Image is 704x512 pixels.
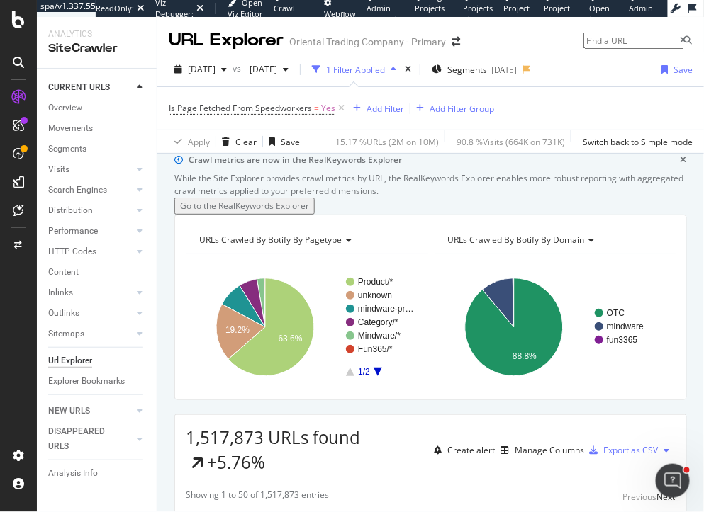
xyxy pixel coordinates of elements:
[656,464,690,498] iframe: Intercom live chat
[289,35,446,49] div: Oriental Trading Company - Primary
[207,450,265,474] div: +5.76%
[335,136,439,148] div: 15.17 % URLs ( 2M on 10M )
[426,58,523,81] button: Segments[DATE]
[623,489,657,506] button: Previous
[48,80,110,95] div: CURRENT URLS
[244,63,277,75] span: 2024 Aug. 9th
[199,234,342,246] span: URLs Crawled By Botify By pagetype
[216,130,257,153] button: Clear
[629,3,653,25] span: Admin Page
[188,136,210,148] div: Apply
[48,424,120,454] div: DISAPPEARED URLS
[604,444,659,456] div: Export as CSV
[347,100,404,117] button: Add Filter
[186,266,428,389] svg: A chart.
[233,62,244,74] span: vs
[544,3,573,25] span: Project Settings
[367,103,404,115] div: Add Filter
[48,80,133,95] a: CURRENT URLS
[225,326,250,336] text: 19.2%
[48,183,107,198] div: Search Engines
[48,162,133,177] a: Visits
[48,244,96,259] div: HTTP Codes
[607,308,625,318] text: OTC
[48,101,147,115] a: Overview
[48,28,145,40] div: Analytics
[656,58,693,81] button: Save
[48,101,82,115] div: Overview
[674,64,693,76] div: Save
[358,344,393,354] text: Fun365/*
[48,224,133,239] a: Performance
[186,426,360,449] span: 1,517,873 URLs found
[515,444,584,456] div: Manage Columns
[169,58,233,81] button: [DATE]
[577,130,693,153] button: Switch back to Simple mode
[279,334,303,344] text: 63.6%
[48,183,133,198] a: Search Engines
[48,142,147,157] a: Segments
[464,3,493,25] span: Projects List
[196,229,415,251] h4: URLs Crawled By Botify By pagetype
[495,442,584,459] button: Manage Columns
[324,8,356,19] span: Webflow
[584,439,659,462] button: Export as CSV
[358,277,393,287] text: Product/*
[623,491,657,503] div: Previous
[48,326,133,341] a: Sitemaps
[48,224,98,239] div: Performance
[447,444,495,456] div: Create alert
[48,466,147,481] a: Analysis Info
[452,37,460,47] div: arrow-right-arrow-left
[428,439,495,462] button: Create alert
[174,154,687,215] div: info banner
[48,285,133,300] a: Inlinks
[435,266,676,389] svg: A chart.
[188,63,216,75] span: 2025 Jul. 25th
[48,424,133,454] a: DISAPPEARED URLS
[48,374,125,389] div: Explorer Bookmarks
[48,142,86,157] div: Segments
[321,98,335,118] span: Yes
[448,234,585,246] span: URLs Crawled By Botify By domain
[189,154,681,166] div: Crawl metrics are now in the RealKeywords Explorer
[358,290,392,300] text: unknown
[281,136,300,148] div: Save
[358,367,370,377] text: 1/2
[457,136,565,148] div: 90.8 % Visits ( 664K on 731K )
[48,404,90,419] div: NEW URLS
[48,244,133,259] a: HTTP Codes
[583,136,693,148] div: Switch back to Simple mode
[326,64,385,76] div: 1 Filter Applied
[48,326,84,341] div: Sitemaps
[244,58,294,81] button: [DATE]
[607,322,644,331] text: mindware
[48,374,147,389] a: Explorer Bookmarks
[314,102,319,114] span: =
[48,162,69,177] div: Visits
[677,151,691,169] button: close banner
[48,306,133,321] a: Outlinks
[174,198,315,215] button: Go to the RealKeywords Explorer
[48,121,93,136] div: Movements
[235,136,257,148] div: Clear
[589,3,612,25] span: Open in dev
[48,306,79,321] div: Outlinks
[402,62,414,76] div: times
[48,121,147,136] a: Movements
[513,352,537,362] text: 88.8%
[48,285,73,300] div: Inlinks
[174,172,687,198] div: While the Site Explorer provides crawl metrics by URL, the RealKeywords Explorer enables more rob...
[358,304,414,314] text: mindware-pr…
[367,3,403,25] span: Admin Crawl List
[48,265,147,280] a: Content
[358,317,398,327] text: Category/*
[445,229,664,251] h4: URLs Crawled By Botify By domain
[48,203,133,218] a: Distribution
[430,103,494,115] div: Add Filter Group
[491,64,517,76] div: [DATE]
[263,130,300,153] button: Save
[169,28,284,52] div: URL Explorer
